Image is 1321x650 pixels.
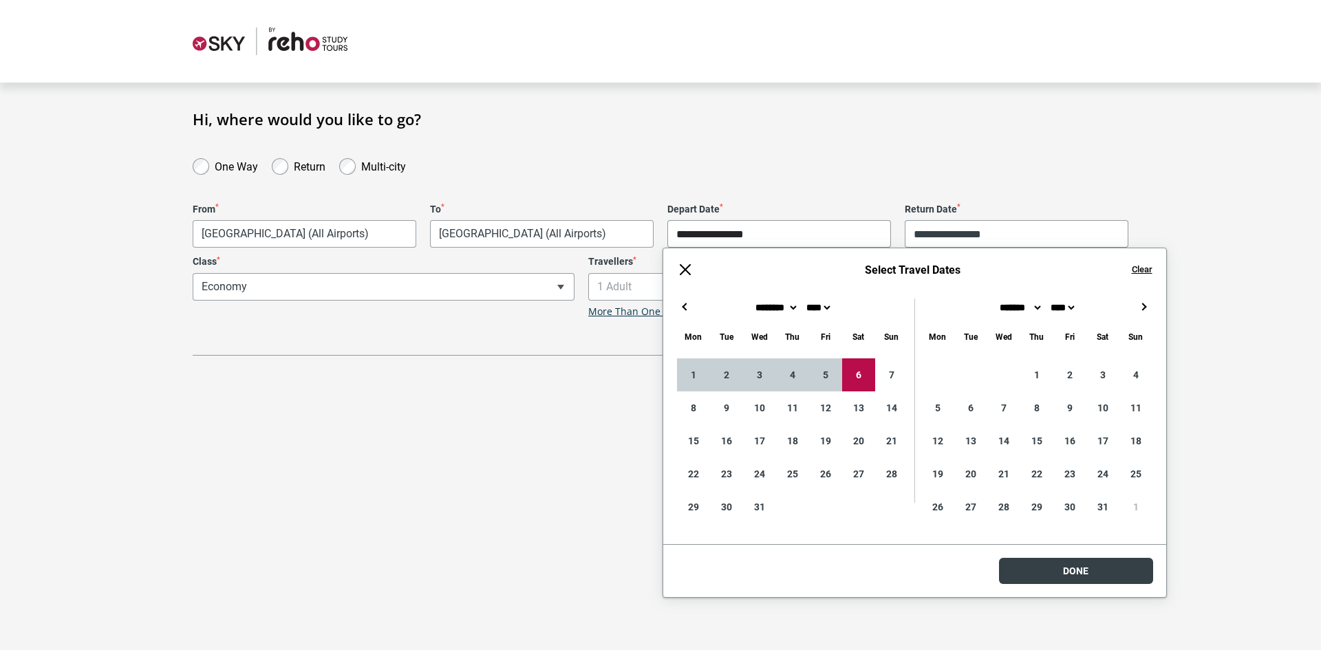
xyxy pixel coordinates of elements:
[809,358,842,391] div: 5
[1132,263,1152,276] button: Clear
[776,424,809,457] div: 18
[677,490,710,523] div: 29
[1119,358,1152,391] div: 4
[921,391,954,424] div: 5
[588,256,970,268] label: Travellers
[677,457,710,490] div: 22
[710,391,743,424] div: 9
[710,424,743,457] div: 16
[710,329,743,345] div: Tuesday
[999,558,1153,584] button: Done
[875,358,908,391] div: 7
[677,358,710,391] div: 1
[1119,329,1152,345] div: Sunday
[1086,358,1119,391] div: 3
[1053,424,1086,457] div: 16
[1119,391,1152,424] div: 11
[193,204,416,215] label: From
[193,274,574,300] span: Economy
[875,457,908,490] div: 28
[921,424,954,457] div: 12
[193,220,416,248] span: Melbourne, Australia
[809,457,842,490] div: 26
[743,329,776,345] div: Wednesday
[710,457,743,490] div: 23
[987,329,1020,345] div: Wednesday
[1086,457,1119,490] div: 24
[776,358,809,391] div: 4
[588,273,970,301] span: 1 Adult
[743,457,776,490] div: 24
[776,329,809,345] div: Thursday
[842,358,875,391] div: 6
[905,204,1128,215] label: Return Date
[193,273,574,301] span: Economy
[1020,391,1053,424] div: 8
[954,391,987,424] div: 6
[987,424,1020,457] div: 14
[875,391,908,424] div: 14
[743,424,776,457] div: 17
[743,391,776,424] div: 10
[361,157,406,173] label: Multi-city
[921,457,954,490] div: 19
[842,457,875,490] div: 27
[842,391,875,424] div: 13
[954,490,987,523] div: 27
[743,490,776,523] div: 31
[809,391,842,424] div: 12
[987,391,1020,424] div: 7
[677,424,710,457] div: 15
[1086,424,1119,457] div: 17
[588,306,708,318] a: More Than One Traveller?
[875,424,908,457] div: 21
[809,329,842,345] div: Friday
[1020,424,1053,457] div: 15
[1053,358,1086,391] div: 2
[1053,490,1086,523] div: 30
[677,329,710,345] div: Monday
[707,263,1118,277] h6: Select Travel Dates
[1119,457,1152,490] div: 25
[677,299,694,315] button: ←
[776,457,809,490] div: 25
[1086,391,1119,424] div: 10
[193,110,1128,128] h1: Hi, where would you like to go?
[1020,457,1053,490] div: 22
[1053,391,1086,424] div: 9
[710,490,743,523] div: 30
[987,490,1020,523] div: 28
[842,424,875,457] div: 20
[1119,490,1152,523] div: 1
[1136,299,1152,315] button: →
[954,329,987,345] div: Tuesday
[1020,490,1053,523] div: 29
[1086,329,1119,345] div: Saturday
[1119,424,1152,457] div: 18
[431,221,653,247] span: Bangkok, Thailand
[1020,329,1053,345] div: Thursday
[710,358,743,391] div: 2
[589,274,969,300] span: 1 Adult
[1020,358,1053,391] div: 1
[776,391,809,424] div: 11
[875,329,908,345] div: Sunday
[294,157,325,173] label: Return
[1053,329,1086,345] div: Friday
[842,329,875,345] div: Saturday
[430,204,654,215] label: To
[1086,490,1119,523] div: 31
[954,457,987,490] div: 20
[677,391,710,424] div: 8
[954,424,987,457] div: 13
[667,204,891,215] label: Depart Date
[430,220,654,248] span: Bangkok, Thailand
[987,457,1020,490] div: 21
[215,157,258,173] label: One Way
[921,490,954,523] div: 26
[193,221,416,247] span: Melbourne, Australia
[743,358,776,391] div: 3
[193,256,574,268] label: Class
[1053,457,1086,490] div: 23
[921,329,954,345] div: Monday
